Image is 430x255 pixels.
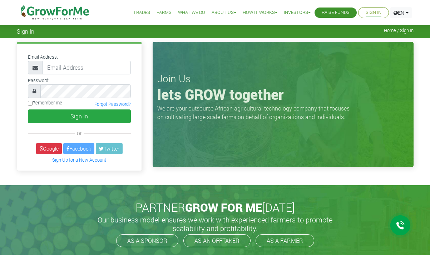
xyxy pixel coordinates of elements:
[94,101,131,107] a: Forgot Password?
[133,9,150,16] a: Trades
[28,101,33,106] input: Remember me
[20,201,411,214] h2: PARTNER [DATE]
[36,143,62,154] a: Google
[90,215,340,232] h5: Our business model ensures we work with experienced farmers to promote scalability and profitabil...
[28,129,131,137] div: or
[243,9,277,16] a: How it Works
[178,9,205,16] a: What We Do
[28,54,58,60] label: Email Address:
[52,157,106,163] a: Sign Up for a New Account
[43,61,131,74] input: Email Address
[256,234,314,247] a: AS A FARMER
[322,9,350,16] a: Raise Funds
[384,28,414,33] span: Home / Sign In
[157,86,409,103] h1: lets GROW together
[157,9,172,16] a: Farms
[366,9,381,16] a: Sign In
[17,28,34,35] span: Sign In
[212,9,236,16] a: About Us
[183,234,251,247] a: AS AN OFFTAKER
[185,200,262,215] span: GROW FOR ME
[390,7,412,18] a: EN
[28,77,49,84] label: Password:
[28,109,131,123] button: Sign In
[284,9,311,16] a: Investors
[157,73,409,85] h3: Join Us
[157,104,354,121] p: We are your outsource African agricultural technology company that focuses on cultivating large s...
[28,99,62,106] label: Remember me
[116,234,178,247] a: AS A SPONSOR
